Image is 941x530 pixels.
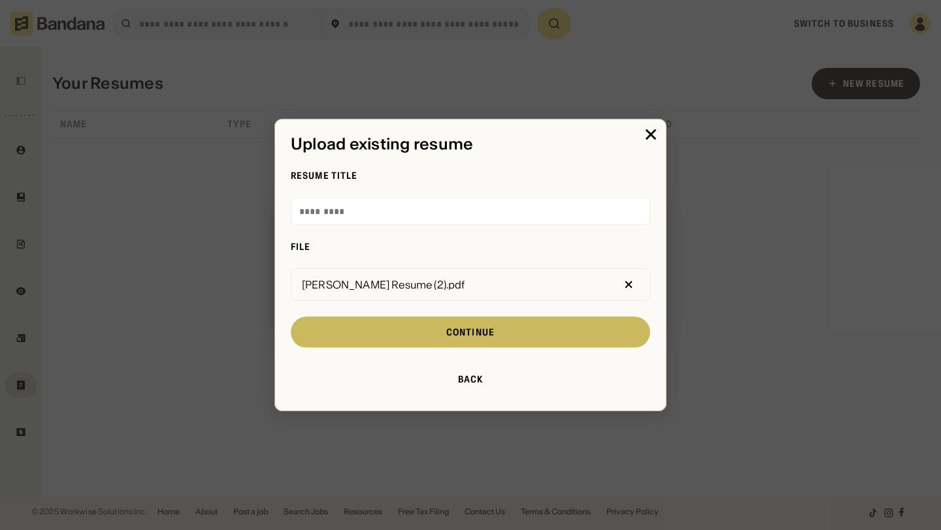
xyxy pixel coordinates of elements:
div: Continue [446,328,495,337]
div: [PERSON_NAME] Resume (2).pdf [297,279,470,290]
div: Resume Title [291,170,650,181]
div: Back [458,375,483,384]
div: Upload existing resume [291,135,650,154]
div: File [291,241,650,253]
